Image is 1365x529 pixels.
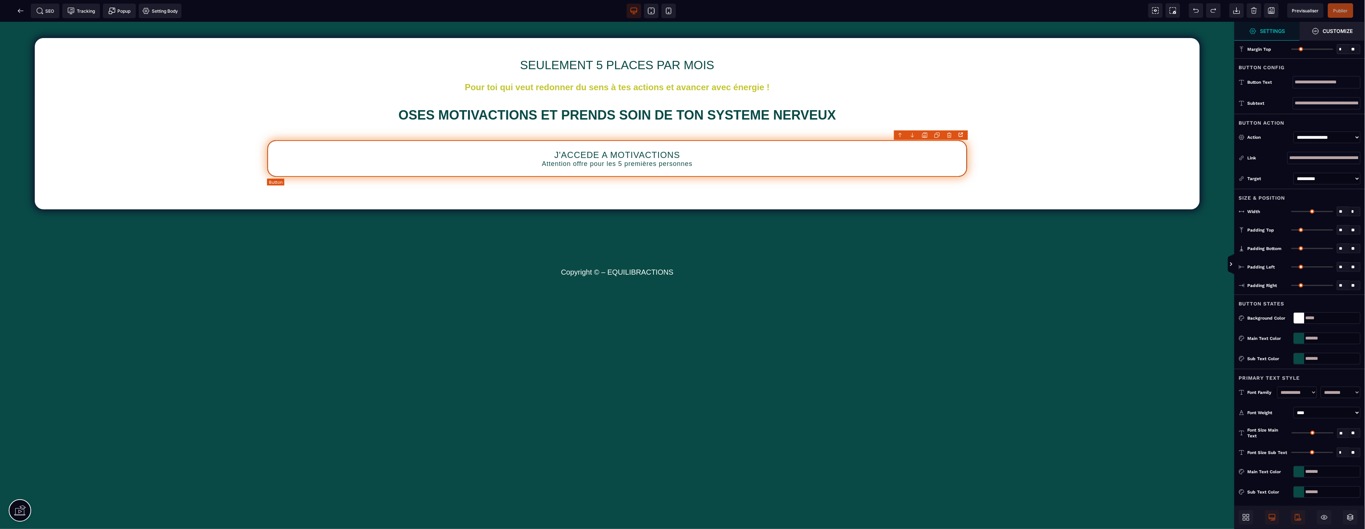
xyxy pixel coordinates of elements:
[1239,175,1291,182] div: Target
[1248,264,1275,270] span: Padding Left
[36,7,54,14] span: SEO
[1248,46,1272,52] span: Margin Top
[1235,369,1365,382] div: Primary Text Style
[1248,450,1287,455] span: Font Size Sub Text
[1343,510,1358,525] span: Open Layers
[1235,295,1365,308] div: Button States
[1235,58,1365,72] div: Button Config
[108,7,131,14] span: Popup
[142,7,178,14] span: Setting Body
[53,79,1182,108] text: OSES MOTIVACTIONS ET PRENDS SOIN DE TON SYSTEME NERVEUX
[1248,227,1274,233] span: Padding Top
[1260,28,1285,34] strong: Settings
[1166,3,1180,18] span: Screenshot
[1248,427,1289,439] span: Font Size Main Text
[1317,510,1332,525] span: Hide/Show Block
[53,34,1182,53] text: SEULEMENT 5 PLACES PAR MOIS
[1248,468,1291,475] div: Main Text Color
[1239,510,1253,525] span: Open Blocks
[1291,510,1306,525] span: Mobile Only
[1300,22,1365,41] span: Open Style Manager
[1248,283,1277,288] span: Padding Right
[1248,335,1291,342] div: Main Text Color
[1248,79,1293,86] div: Button Text
[1323,28,1353,34] strong: Customize
[1248,100,1293,107] div: Subtext
[1248,134,1291,141] div: Action
[267,118,968,155] button: J'ACCEDE A MOTIVACTIONSAttention offre pour les 5 premières personnes
[1265,510,1280,525] span: Desktop Only
[67,7,95,14] span: Tracking
[1248,209,1260,214] span: Width
[1239,154,1287,162] div: Link
[1235,189,1365,202] div: Size & Position
[1248,355,1291,362] div: Sub Text Color
[1248,246,1282,251] span: Padding Bottom
[957,131,967,139] div: Open the link Modal
[1248,488,1291,496] div: Sub Text Color
[1235,114,1365,127] div: Button Action
[1248,409,1291,416] div: Font Weight
[1235,22,1300,41] span: Settings
[1248,315,1291,322] div: Background Color
[1287,3,1324,18] span: Preview
[1248,389,1274,396] div: Font Family
[1333,8,1348,13] span: Publier
[1292,8,1319,13] span: Previsualiser
[5,244,1229,257] text: Copyright © – EQUILIBRACTIONS
[1148,3,1163,18] span: View components
[53,53,1182,79] text: Pour toi qui veut redonner du sens à tes actions et avancer avec énergie !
